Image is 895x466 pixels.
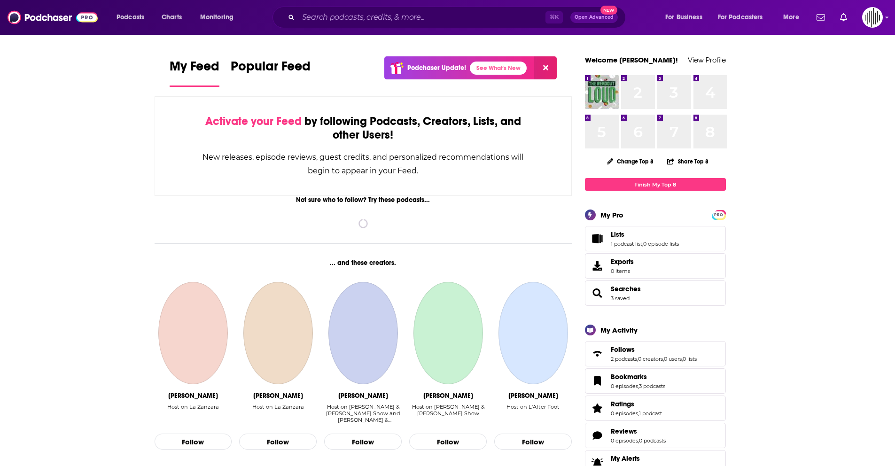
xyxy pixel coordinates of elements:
[200,11,233,24] span: Monitoring
[611,454,640,463] span: My Alerts
[585,226,726,251] span: Lists
[836,9,851,25] a: Show notifications dropdown
[638,410,639,417] span: ,
[585,178,726,191] a: Finish My Top 8
[611,427,666,435] a: Reviews
[611,383,638,389] a: 0 episodes
[413,282,483,384] a: Marshall Harris
[611,230,679,239] a: Lists
[117,11,144,24] span: Podcasts
[162,11,182,24] span: Charts
[611,373,647,381] span: Bookmarks
[611,400,662,408] a: Ratings
[202,115,525,142] div: by following Podcasts, Creators, Lists, and other Users!
[611,230,624,239] span: Lists
[202,150,525,178] div: New releases, episode reviews, guest credits, and personalized recommendations will begin to appe...
[281,7,635,28] div: Search podcasts, credits, & more...
[506,404,560,410] div: Host on L'After Foot
[585,423,726,448] span: Reviews
[8,8,98,26] img: Podchaser - Follow, Share and Rate Podcasts
[611,257,634,266] span: Exports
[600,326,638,334] div: My Activity
[611,345,635,354] span: Follows
[637,356,638,362] span: ,
[611,345,697,354] a: Follows
[324,404,402,423] div: Host on [PERSON_NAME] & [PERSON_NAME] Show and [PERSON_NAME] & [PERSON_NAME] Show
[611,400,634,408] span: Ratings
[611,410,638,417] a: 0 episodes
[813,9,829,25] a: Show notifications dropdown
[588,429,607,442] a: Reviews
[545,11,563,23] span: ⌘ K
[110,10,156,25] button: open menu
[601,155,660,167] button: Change Top 8
[688,55,726,64] a: View Profile
[643,241,679,247] a: 0 episode lists
[611,356,637,362] a: 2 podcasts
[588,374,607,388] a: Bookmarks
[611,427,637,435] span: Reviews
[158,282,228,384] a: Giuseppe Cruciani
[328,282,398,384] a: Dan Bernstein
[338,392,388,400] div: Dan Bernstein
[585,253,726,279] a: Exports
[718,11,763,24] span: For Podcasters
[324,434,402,450] button: Follow
[611,437,638,444] a: 0 episodes
[494,434,572,450] button: Follow
[575,15,614,20] span: Open Advanced
[783,11,799,24] span: More
[588,347,607,360] a: Follows
[585,368,726,394] span: Bookmarks
[713,211,724,218] a: PRO
[585,280,726,306] span: Searches
[156,10,187,25] a: Charts
[611,295,630,302] a: 3 saved
[777,10,811,25] button: open menu
[665,11,702,24] span: For Business
[588,402,607,415] a: Ratings
[639,437,666,444] a: 0 podcasts
[588,259,607,272] span: Exports
[508,392,558,400] div: Daniel Riolo
[409,404,487,417] div: Host on [PERSON_NAME] & [PERSON_NAME] Show
[239,434,317,450] button: Follow
[155,196,572,204] div: Not sure who to follow? Try these podcasts...
[600,6,617,15] span: New
[423,392,473,400] div: Marshall Harris
[600,210,623,219] div: My Pro
[167,404,219,424] div: Host on La Zanzara
[639,410,662,417] a: 1 podcast
[498,282,568,384] a: Daniel Riolo
[862,7,883,28] span: Logged in as gpg2
[243,282,313,384] a: David Parenzo
[231,58,311,80] span: Popular Feed
[585,341,726,366] span: Follows
[588,287,607,300] a: Searches
[155,434,232,450] button: Follow
[506,404,560,424] div: Host on L'After Foot
[638,437,639,444] span: ,
[194,10,246,25] button: open menu
[611,285,641,293] a: Searches
[683,356,697,362] a: 0 lists
[570,12,618,23] button: Open AdvancedNew
[663,356,664,362] span: ,
[170,58,219,87] a: My Feed
[409,434,487,450] button: Follow
[611,268,634,274] span: 0 items
[585,396,726,421] span: Ratings
[253,392,303,400] div: David Parenzo
[155,259,572,267] div: ... and these creators.
[205,114,302,128] span: Activate your Feed
[667,152,709,171] button: Share Top 8
[167,404,219,410] div: Host on La Zanzara
[585,75,619,109] img: The Readout Loud
[409,404,487,424] div: Host on Rahimi, Harris & Grote Show
[638,356,663,362] a: 0 creators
